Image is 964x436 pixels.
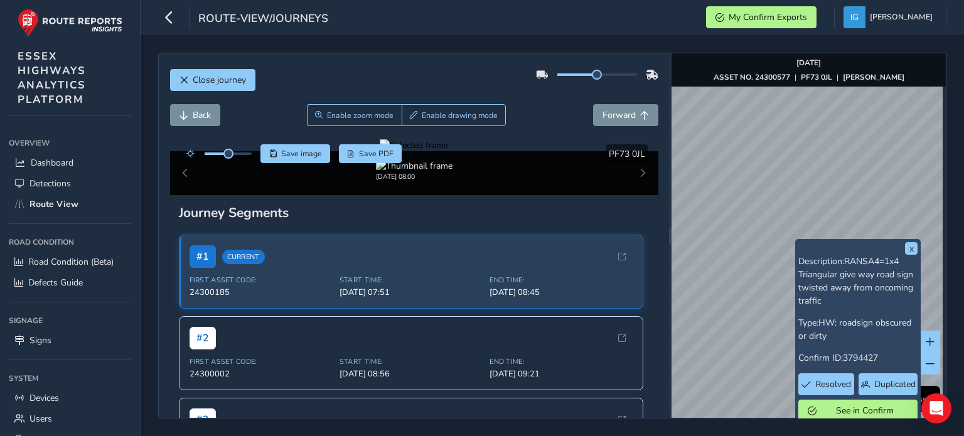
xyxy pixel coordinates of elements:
span: Save image [281,149,322,159]
span: PF73 0JL [609,148,645,160]
span: Devices [29,392,59,404]
button: Resolved [798,373,854,395]
span: # 2 [190,327,216,349]
span: # 3 [190,408,216,431]
button: Close journey [170,69,255,91]
span: [DATE] 08:45 [490,287,632,298]
strong: ASSET NO. 24300577 [714,72,790,82]
div: Overview [9,134,131,152]
div: System [9,369,131,388]
a: Users [9,408,131,429]
span: Signs [29,334,51,346]
span: Close journey [193,74,246,86]
button: Forward [593,104,658,126]
span: 3794427 [843,352,878,364]
button: PDF [339,144,402,163]
button: x [905,242,918,255]
span: 24300002 [190,368,332,380]
button: My Confirm Exports [706,6,817,28]
span: [DATE] 09:21 [490,368,632,380]
span: Road Condition (Beta) [28,256,114,268]
img: Thumbnail frame [376,160,453,172]
span: Save PDF [359,149,394,159]
span: ESSEX HIGHWAYS ANALYTICS PLATFORM [18,49,86,107]
button: Duplicated [859,373,918,395]
p: Description: [798,255,918,307]
div: Journey Segments [179,204,650,221]
a: Defects Guide [9,272,131,293]
span: 24300185 [190,287,332,298]
span: See in Confirm [821,405,908,417]
div: | | [714,72,904,82]
span: Start Time: [340,275,482,285]
a: Road Condition (Beta) [9,252,131,272]
div: [DATE] 08:00 [376,172,453,181]
span: Forward [602,109,636,121]
span: [DATE] 08:56 [340,368,482,380]
span: Back [193,109,211,121]
span: # 1 [190,245,216,268]
a: Devices [9,388,131,408]
button: Save [260,144,330,163]
span: End Time: [490,275,632,285]
span: RANSA4=1x4 Triangular give way road sign twisted away from oncoming traffic [798,255,913,307]
button: Draw [402,104,506,126]
strong: [DATE] [796,58,821,68]
button: See in Confirm [798,400,918,422]
span: Defects Guide [28,277,83,289]
div: Signage [9,311,131,330]
span: Dashboard [31,157,73,169]
p: Type: [798,316,918,343]
div: Open Intercom Messenger [921,393,951,423]
img: rr logo [18,9,122,37]
img: diamond-layout [843,6,865,28]
button: Zoom [307,104,402,126]
span: Enable drawing mode [422,110,498,120]
a: Signs [9,330,131,351]
span: Users [29,413,52,425]
button: Back [170,104,220,126]
span: HW: roadsign obscured or dirty [798,317,911,342]
span: End Time: [490,357,632,366]
span: Current [222,250,265,264]
p: Confirm ID: [798,351,918,364]
span: Resolved [815,378,851,390]
span: [DATE] 07:51 [340,287,482,298]
strong: [PERSON_NAME] [843,72,904,82]
span: Enable zoom mode [327,110,394,120]
span: route-view/journeys [198,11,328,28]
span: [PERSON_NAME] [870,6,933,28]
div: Road Condition [9,233,131,252]
span: First Asset Code: [190,357,332,366]
a: Dashboard [9,152,131,173]
button: [PERSON_NAME] [843,6,937,28]
a: Route View [9,194,131,215]
span: First Asset Code: [190,275,332,285]
strong: PF73 0JL [801,72,832,82]
a: Detections [9,173,131,194]
span: Duplicated [874,378,916,390]
span: Detections [29,178,71,189]
span: Route View [29,198,78,210]
span: Start Time: [340,357,482,366]
span: My Confirm Exports [729,11,807,23]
